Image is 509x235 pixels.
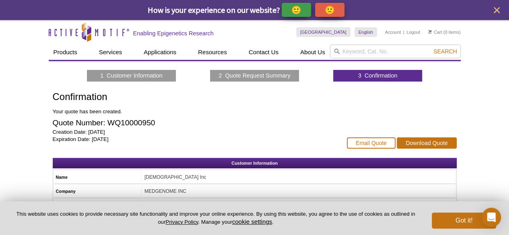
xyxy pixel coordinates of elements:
h2: Quote Number: WQ10000950 [53,119,339,127]
p: This website uses cookies to provide necessary site functionality and improve your online experie... [13,210,418,226]
td: 348 HATCH DR [142,199,455,212]
h2: Customer Information [53,158,457,168]
h1: Confirmation [53,92,339,103]
h5: Name [56,174,139,181]
p: Your quote has been created. [53,108,339,115]
span: How is your experience on our website? [148,5,280,15]
a: Privacy Policy [165,219,198,225]
input: Keyword, Cat. No. [330,45,461,58]
a: English [354,27,377,37]
a: Services [94,45,127,60]
p: 🙂 [291,5,301,15]
a: Contact Us [244,45,283,60]
div: Open Intercom Messenger [482,208,501,227]
button: Got it! [432,213,496,229]
button: Search [431,48,459,55]
a: 1 Customer Information [100,72,162,79]
a: Products [49,45,82,60]
a: Email Quote [347,137,396,149]
a: [GEOGRAPHIC_DATA] [296,27,350,37]
a: Download Quote [397,137,456,149]
a: Applications [139,45,181,60]
a: Account [385,29,401,35]
a: About Us [295,45,330,60]
p: 🙁 [325,5,335,15]
td: MEDGENOME INC [142,185,455,198]
li: | [403,27,404,37]
li: (0 items) [428,27,461,37]
span: Search [433,48,457,55]
a: 3 Confirmation [358,72,398,79]
a: Cart [428,29,442,35]
img: Your Cart [428,30,432,34]
p: Creation Date: [DATE] Expiration Date: [DATE] [53,129,339,143]
h5: Company [56,188,139,195]
button: cookie settings [232,218,272,225]
a: Resources [193,45,232,60]
h2: Enabling Epigenetics Research [133,30,214,37]
a: Logout [406,29,420,35]
a: 2 Quote Request Summary [218,72,290,79]
button: close [492,5,502,15]
td: [DEMOGRAPHIC_DATA] Inc [142,171,455,184]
